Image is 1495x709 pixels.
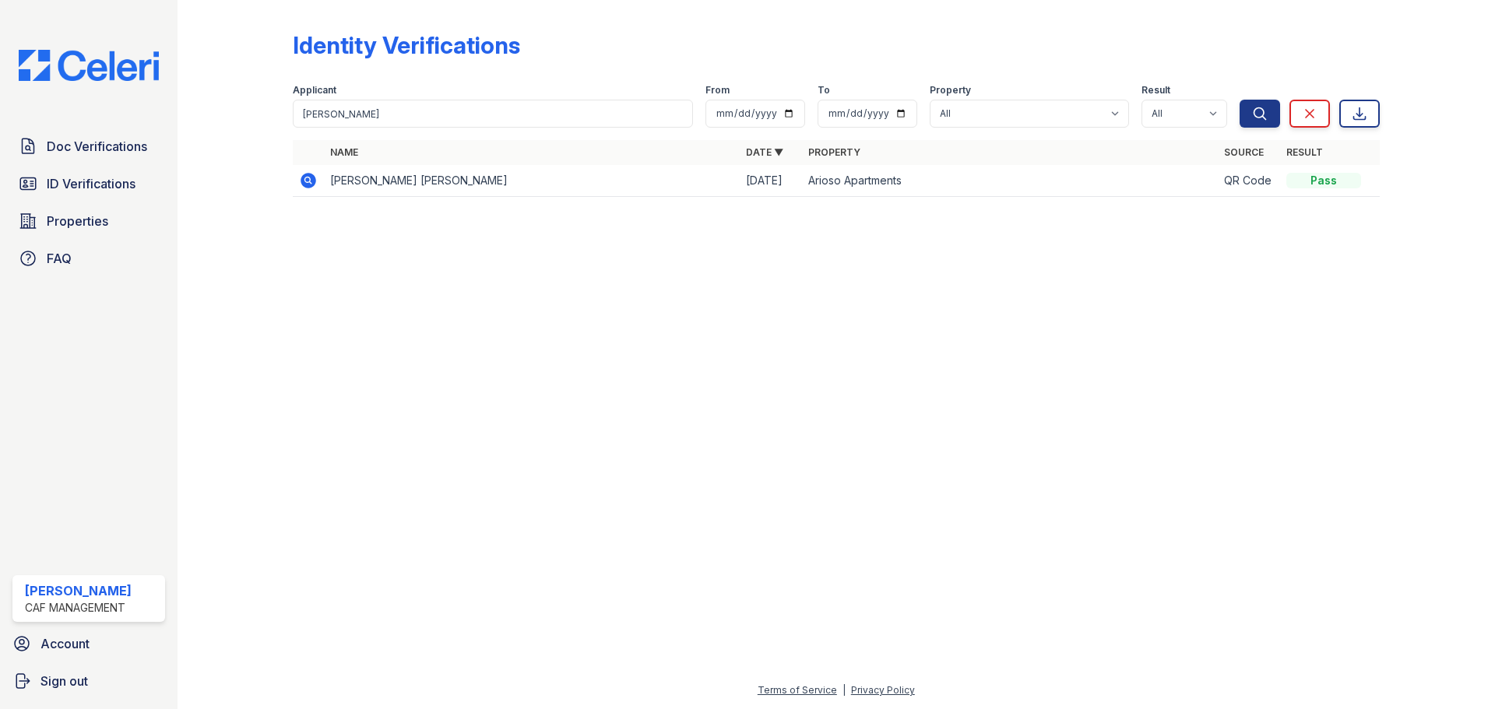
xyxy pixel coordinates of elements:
label: Result [1141,84,1170,97]
span: Account [40,634,90,653]
a: Source [1224,146,1264,158]
label: To [818,84,830,97]
label: Applicant [293,84,336,97]
img: CE_Logo_Blue-a8612792a0a2168367f1c8372b55b34899dd931a85d93a1a3d3e32e68fde9ad4.png [6,50,171,81]
td: QR Code [1218,165,1280,197]
td: [DATE] [740,165,802,197]
a: Terms of Service [758,684,837,696]
a: Sign out [6,665,171,697]
span: Sign out [40,672,88,690]
a: Name [330,146,358,158]
a: Account [6,628,171,659]
div: | [842,684,846,696]
a: Properties [12,205,165,237]
span: FAQ [47,249,72,268]
div: CAF Management [25,600,132,616]
a: ID Verifications [12,168,165,199]
a: FAQ [12,243,165,274]
div: Identity Verifications [293,31,520,59]
span: Doc Verifications [47,137,147,156]
a: Result [1286,146,1323,158]
a: Privacy Policy [851,684,915,696]
div: [PERSON_NAME] [25,581,132,600]
label: Property [930,84,971,97]
div: Pass [1286,173,1361,188]
a: Property [808,146,860,158]
input: Search by name or phone number [293,100,693,128]
td: Arioso Apartments [802,165,1218,197]
span: Properties [47,212,108,230]
a: Date ▼ [746,146,783,158]
td: [PERSON_NAME] [PERSON_NAME] [324,165,740,197]
label: From [705,84,730,97]
span: ID Verifications [47,174,135,193]
a: Doc Verifications [12,131,165,162]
